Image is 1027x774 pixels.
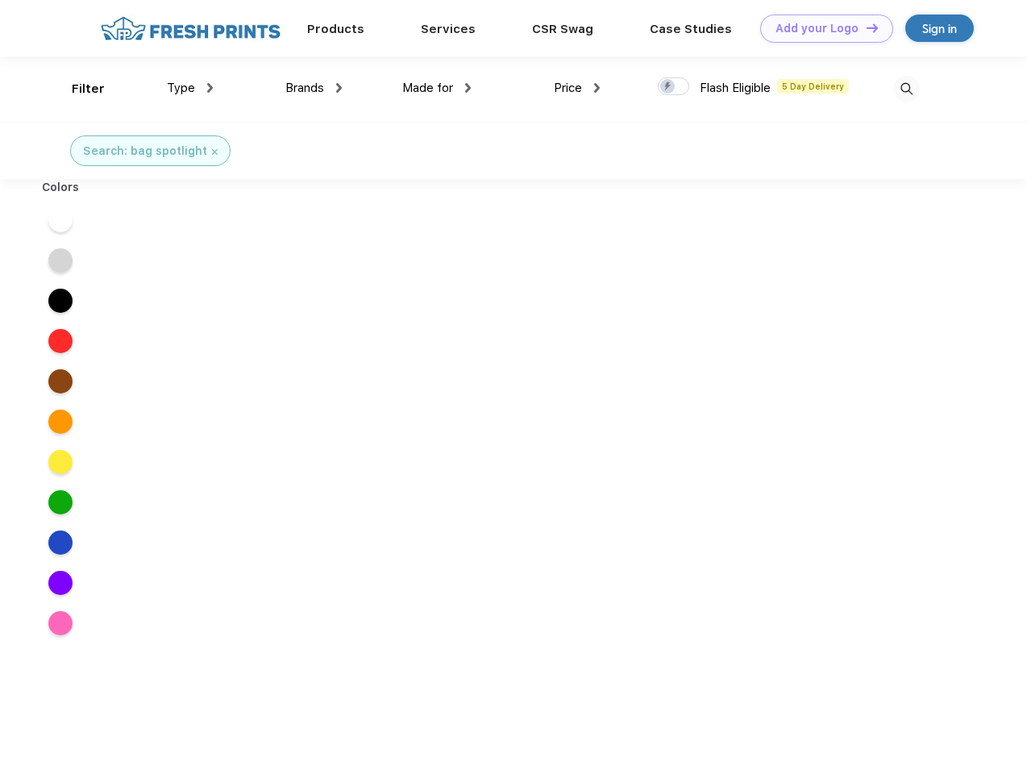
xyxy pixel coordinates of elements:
[96,15,285,43] img: fo%20logo%202.webp
[336,83,342,93] img: dropdown.png
[207,83,213,93] img: dropdown.png
[777,79,849,94] span: 5 Day Delivery
[307,22,364,36] a: Products
[285,81,324,95] span: Brands
[554,81,582,95] span: Price
[867,23,878,32] img: DT
[905,15,974,42] a: Sign in
[30,179,92,196] div: Colors
[893,76,920,102] img: desktop_search.svg
[167,81,195,95] span: Type
[465,83,471,93] img: dropdown.png
[922,19,957,38] div: Sign in
[402,81,453,95] span: Made for
[212,149,218,155] img: filter_cancel.svg
[83,143,207,160] div: Search: bag spotlight
[72,80,105,98] div: Filter
[594,83,600,93] img: dropdown.png
[775,22,859,35] div: Add your Logo
[700,81,771,95] span: Flash Eligible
